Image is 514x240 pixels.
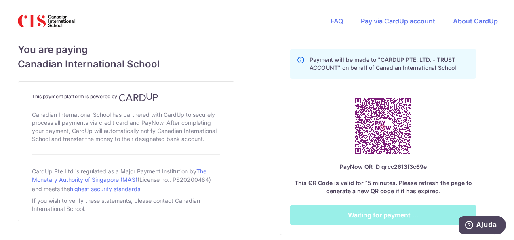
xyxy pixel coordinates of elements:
[70,185,140,192] a: highest security standards
[32,164,220,195] div: CardUp Pte Ltd is regulated as a Major Payment Institution by (License no.: PS20200484) and meets...
[310,56,470,72] p: Payment will be made to "CARDUP PTE. LTD. - TRUST ACCOUNT" on behalf of Canadian International Sc...
[381,163,427,170] span: qrcc2613f3c69e
[459,216,506,236] iframe: Abre um widget para que você possa encontrar mais informações
[32,92,220,102] h4: This payment platform is powered by
[119,92,158,102] img: CardUp
[18,42,234,57] span: You are paying
[331,17,343,25] a: FAQ
[18,57,234,72] span: Canadian International School
[361,17,435,25] a: Pay via CardUp account
[32,109,220,145] div: Canadian International School has partnered with CardUp to securely process all payments via cred...
[340,163,380,170] span: PayNow QR ID
[290,163,476,195] div: This QR Code is valid for 15 minutes. Please refresh the page to generate a new QR code if it has...
[346,88,420,163] img: PayNow QR Code
[453,17,498,25] a: About CardUp
[32,195,220,215] div: If you wish to verify these statements, please contact Canadian International School.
